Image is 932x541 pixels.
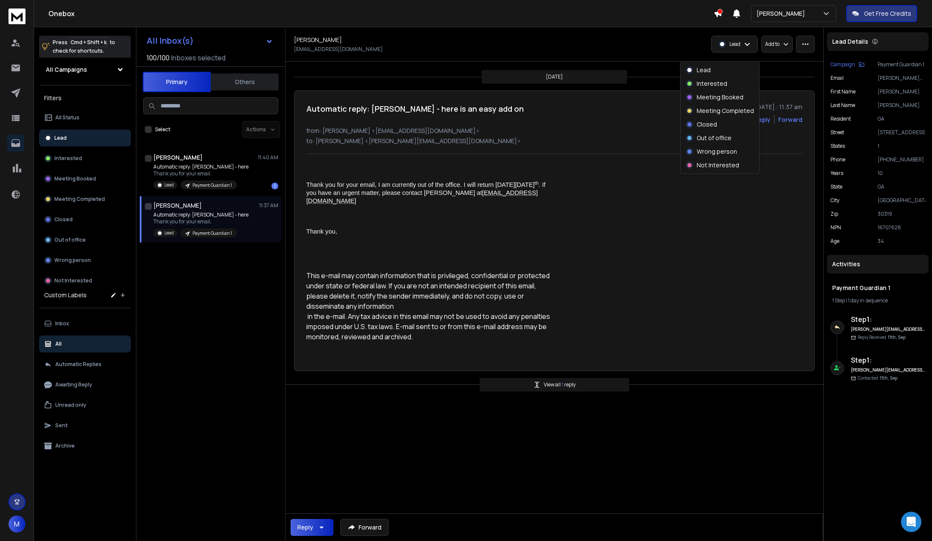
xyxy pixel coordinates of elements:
[153,163,249,170] p: Automatic reply: [PERSON_NAME] - here
[864,9,911,18] p: Get Free Credits
[153,211,249,218] p: Automatic reply: [PERSON_NAME] - here
[697,66,711,74] p: Lead
[54,155,82,162] p: Interested
[55,341,62,347] p: All
[830,102,855,109] p: Last Name
[306,163,561,359] div: This e-mail may contain information that is privileged, confidential or protected under state or ...
[153,218,249,225] p: Thank you for your email,
[306,127,802,135] p: from: [PERSON_NAME] <[EMAIL_ADDRESS][DOMAIN_NAME]>
[143,72,211,92] button: Primary
[878,116,925,122] p: GA
[830,183,842,190] p: State
[46,65,87,74] h1: All Campaigns
[697,93,743,101] p: Meeting Booked
[830,129,844,136] p: Street
[69,37,108,47] span: Cmd + Shift + k
[155,126,170,133] label: Select
[830,238,839,245] p: Age
[880,375,898,381] span: 11th, Sep
[8,8,25,24] img: logo
[830,224,841,231] p: NPN
[306,228,337,235] span: Thank you,
[754,103,802,111] p: [DATE] : 11:37 am
[546,73,563,80] p: [DATE]
[55,320,69,327] p: Inbox
[878,129,925,136] p: [STREET_ADDRESS]
[44,291,87,299] h3: Custom Labels
[54,216,73,223] p: Closed
[55,442,75,449] p: Archive
[147,37,194,45] h1: All Inbox(s)
[340,519,389,536] button: Forward
[39,92,131,104] h3: Filters
[878,238,925,245] p: 34
[164,182,174,188] p: Lead
[306,103,524,115] h1: Automatic reply: [PERSON_NAME] - here is an easy add on
[830,156,845,163] p: Phone
[778,116,802,124] div: Forward
[297,523,313,532] div: Reply
[830,88,856,95] p: First Name
[832,297,845,304] span: 1 Step
[258,154,278,161] p: 11:40 AM
[832,297,924,304] div: |
[211,73,279,91] button: Others
[832,37,868,46] p: Lead Details
[294,36,342,44] h1: [PERSON_NAME]
[53,38,115,55] p: Press to check for shortcuts.
[878,211,925,217] p: 30319
[851,314,925,324] h6: Step 1 :
[878,102,925,109] p: [PERSON_NAME]
[765,41,779,48] p: Add to
[192,182,232,189] p: Payment Guardian 1
[858,334,906,341] p: Reply Received
[55,361,102,368] p: Automatic Replies
[192,230,232,237] p: Payment Guardian 1
[827,255,929,273] div: Activities
[878,224,925,231] p: 16707628
[697,107,754,115] p: Meeting Completed
[878,183,925,190] p: GA
[147,53,169,63] span: 100 / 100
[851,367,925,373] h6: [PERSON_NAME][EMAIL_ADDRESS][DOMAIN_NAME]
[858,375,898,381] p: Contacted
[754,116,771,124] button: Reply
[54,237,86,243] p: Out of office
[697,79,727,88] p: Interested
[271,183,278,189] div: 1
[830,75,844,82] p: Email
[851,326,925,332] h6: [PERSON_NAME][EMAIL_ADDRESS][DOMAIN_NAME]
[830,61,855,68] p: Campaign
[888,334,906,340] span: 11th, Sep
[153,201,202,210] h1: [PERSON_NAME]
[306,181,547,204] span: Thank you for your email, I am currently out of the office. I will return [DATE][DATE] . If you h...
[48,8,714,19] h1: Onebox
[54,277,92,284] p: Not Interested
[697,120,717,129] p: Closed
[901,512,921,532] div: Open Intercom Messenger
[54,175,96,182] p: Meeting Booked
[259,202,278,209] p: 11:37 AM
[757,9,808,18] p: [PERSON_NAME]
[544,381,576,388] p: View all reply
[55,402,86,409] p: Unread only
[697,147,737,156] p: Wrong person
[55,114,79,121] p: All Status
[830,170,843,177] p: Years
[8,516,25,533] span: M
[171,53,226,63] h3: Inboxes selected
[830,197,839,204] p: City
[153,153,203,162] h1: [PERSON_NAME]
[54,257,91,264] p: Wrong person
[878,88,925,95] p: [PERSON_NAME]
[164,230,174,236] p: Lead
[55,381,92,388] p: Awaiting Reply
[878,156,925,163] p: [PHONE_NUMBER]
[697,161,739,169] p: Not Interested
[54,196,105,203] p: Meeting Completed
[830,211,838,217] p: Zip
[878,143,925,149] p: 1
[729,41,740,48] p: Lead
[848,297,888,304] span: 1 day in sequence
[878,75,925,82] p: [PERSON_NAME][EMAIL_ADDRESS][PERSON_NAME][DOMAIN_NAME]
